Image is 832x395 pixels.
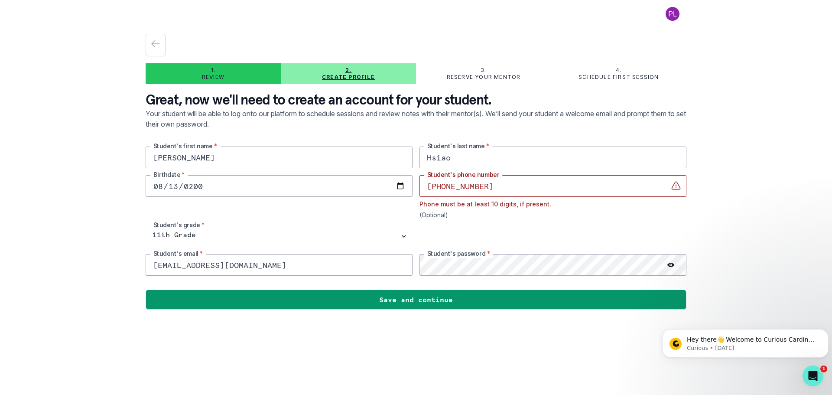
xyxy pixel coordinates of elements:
[146,290,686,310] button: Save and continue
[820,366,827,372] span: 1
[345,67,351,74] p: 2.
[659,311,832,372] iframe: Intercom notifications message
[447,74,521,81] p: Reserve your mentor
[419,211,686,219] div: (Optional)
[211,67,215,74] p: 1.
[659,7,686,21] button: profile picture
[578,74,659,81] p: Schedule first session
[616,67,621,74] p: 4.
[146,91,686,108] p: Great, now we'll need to create an account for your student.
[146,108,686,147] p: Your student will be able to log onto our platform to schedule sessions and review notes with the...
[803,366,823,386] iframe: Intercom live chat
[202,74,224,81] p: Review
[419,200,686,208] div: Phone must be at least 10 digits, if present.
[481,67,486,74] p: 3.
[322,74,375,81] p: Create profile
